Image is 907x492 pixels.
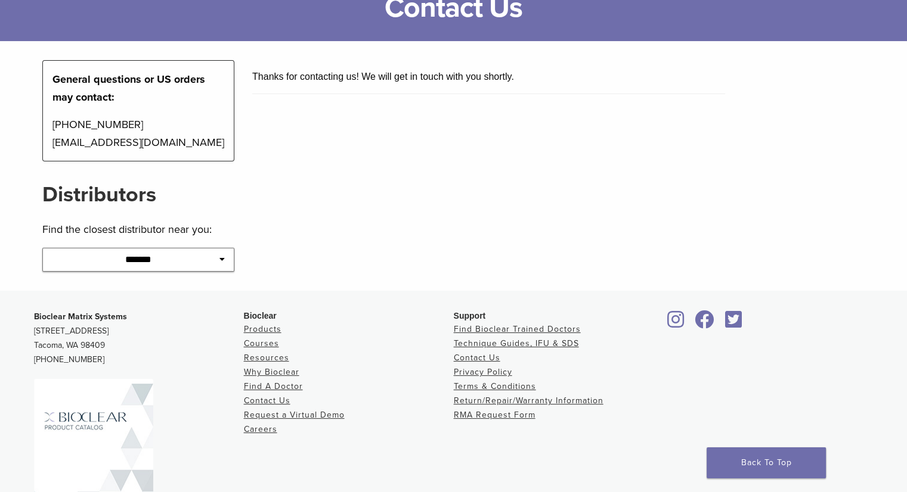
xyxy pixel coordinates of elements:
[244,324,281,334] a: Products
[454,381,536,391] a: Terms & Conditions
[664,317,689,329] a: Bioclear
[244,367,299,377] a: Why Bioclear
[52,116,225,151] p: [PHONE_NUMBER] [EMAIL_ADDRESS][DOMAIN_NAME]
[454,410,535,420] a: RMA Request Form
[42,220,235,238] p: Find the closest distributor near you:
[454,367,512,377] a: Privacy Policy
[252,70,725,84] div: Thanks for contacting us! We will get in touch with you shortly.
[244,396,290,406] a: Contact Us
[244,424,277,434] a: Careers
[707,447,826,478] a: Back To Top
[721,317,746,329] a: Bioclear
[454,311,486,320] span: Support
[244,381,303,391] a: Find A Doctor
[42,180,235,209] h2: Distributors
[52,73,205,104] strong: General questions or US orders may contact:
[244,311,277,320] span: Bioclear
[244,338,279,348] a: Courses
[244,410,345,420] a: Request a Virtual Demo
[454,338,579,348] a: Technique Guides, IFU & SDS
[34,310,244,367] p: [STREET_ADDRESS] Tacoma, WA 98409 [PHONE_NUMBER]
[454,353,500,363] a: Contact Us
[454,324,581,334] a: Find Bioclear Trained Doctors
[34,312,127,322] strong: Bioclear Matrix Systems
[244,353,289,363] a: Resources
[691,317,719,329] a: Bioclear
[454,396,603,406] a: Return/Repair/Warranty Information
